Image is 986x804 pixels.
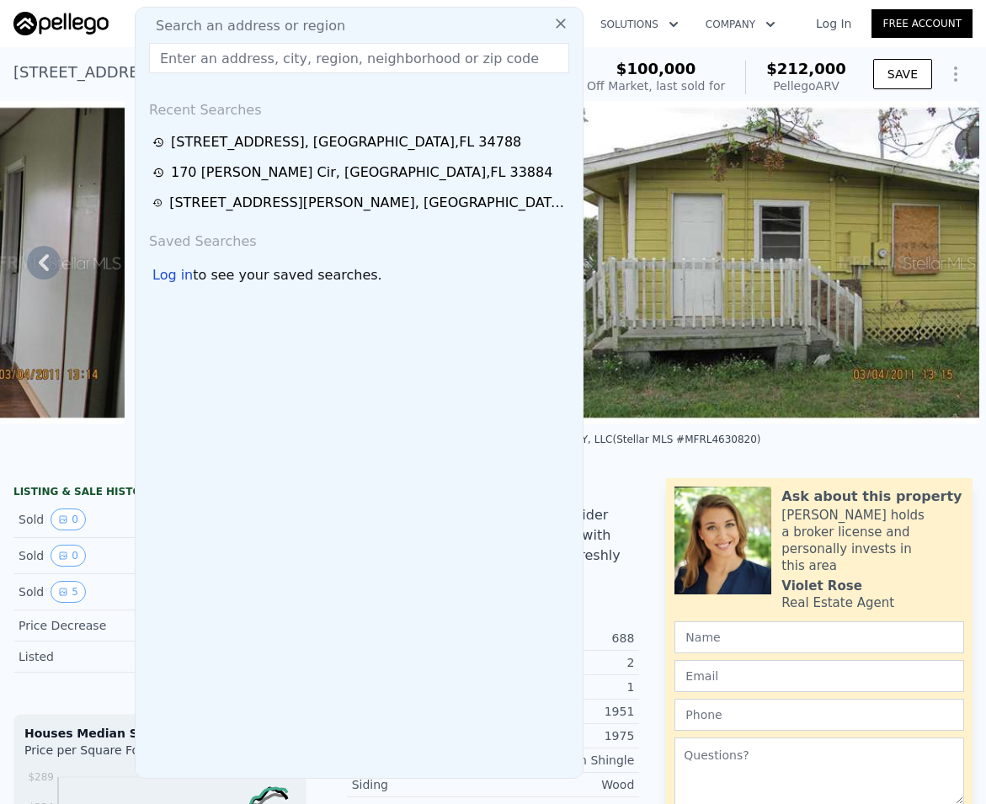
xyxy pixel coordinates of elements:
button: SAVE [873,59,932,89]
div: Listed [19,648,147,665]
div: [PERSON_NAME] holds a broker license and personally invests in this area [781,507,964,574]
a: [STREET_ADDRESS][PERSON_NAME], [GEOGRAPHIC_DATA],FL 32810 [152,193,571,213]
div: Ask about this property [781,487,962,507]
div: Off Market, last sold for [587,77,725,94]
input: Enter an address, city, region, neighborhood or zip code [149,43,569,73]
div: Sold [19,581,147,603]
div: LISTING & SALE HISTORY [13,485,306,502]
div: [STREET_ADDRESS][PERSON_NAME] , [GEOGRAPHIC_DATA] , FL 32810 [169,193,571,213]
div: Houses Median Sale [24,725,296,742]
div: Wood [493,776,634,793]
div: Log in [152,265,193,285]
div: Recent Searches [142,87,576,127]
button: View historical data [51,581,86,603]
input: Name [674,621,964,653]
button: Company [692,9,789,40]
div: [STREET_ADDRESS] , [GEOGRAPHIC_DATA] , FL 34788 [171,132,521,152]
div: Saved Searches [142,218,576,258]
div: Real Estate Agent [781,594,894,611]
span: $100,000 [616,60,696,77]
button: Show Options [939,57,973,91]
input: Phone [674,699,964,731]
div: 170 [PERSON_NAME] Cir , [GEOGRAPHIC_DATA] , FL 33884 [171,162,552,183]
span: to see your saved searches. [193,265,381,285]
div: Listed by [PERSON_NAME] REALTY, LLC (Stellar MLS #MFRL4630820) [414,434,760,445]
span: $212,000 [766,60,846,77]
img: Pellego [13,12,109,35]
button: View historical data [51,508,86,530]
input: Email [674,660,964,692]
div: [STREET_ADDRESS] , Winter Garden , FL 34787 [13,61,364,84]
span: Search an address or region [142,16,345,36]
div: Sold [19,508,147,530]
div: Siding [352,776,493,793]
button: View historical data [51,545,86,567]
a: Log In [796,15,871,32]
div: Price per Square Foot [24,742,160,769]
div: Pellego ARV [766,77,846,94]
a: [STREET_ADDRESS], [GEOGRAPHIC_DATA],FL 34788 [152,132,571,152]
tspan: $289 [28,771,54,783]
button: Solutions [587,9,692,40]
div: Sold [19,545,147,567]
img: Sale: 146982119 Parcel: 47432678 [565,101,979,424]
div: Violet Rose [781,578,861,594]
div: Price Decrease [19,617,147,634]
a: Free Account [871,9,973,38]
a: 170 [PERSON_NAME] Cir, [GEOGRAPHIC_DATA],FL 33884 [152,162,571,183]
